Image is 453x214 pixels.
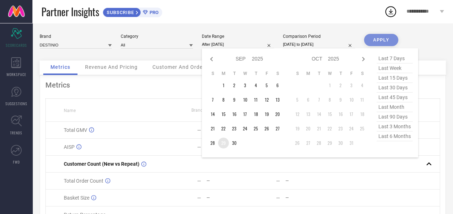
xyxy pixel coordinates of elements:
span: last month [377,102,413,112]
td: Wed Oct 15 2025 [324,109,335,120]
td: Thu Oct 23 2025 [335,123,346,134]
td: Sun Sep 07 2025 [207,94,218,105]
div: Previous month [207,55,216,63]
span: Customer Count (New vs Repeat) [64,161,139,167]
span: SUBSCRIBE [103,10,136,15]
td: Tue Oct 28 2025 [314,138,324,148]
th: Thursday [250,71,261,76]
span: last week [377,63,413,73]
td: Tue Sep 09 2025 [229,94,240,105]
td: Fri Sep 19 2025 [261,109,272,120]
span: last 3 months [377,122,413,131]
span: Basket Size [64,195,89,201]
td: Fri Sep 12 2025 [261,94,272,105]
div: — [285,195,321,200]
td: Mon Oct 20 2025 [303,123,314,134]
td: Tue Oct 14 2025 [314,109,324,120]
td: Tue Oct 21 2025 [314,123,324,134]
th: Friday [346,71,357,76]
div: Next month [359,55,368,63]
td: Mon Sep 08 2025 [218,94,229,105]
td: Mon Sep 29 2025 [218,138,229,148]
div: — [276,195,280,201]
td: Wed Sep 03 2025 [240,80,250,91]
div: Brand [40,34,112,39]
span: last 15 days [377,73,413,83]
th: Monday [303,71,314,76]
td: Wed Oct 01 2025 [324,80,335,91]
span: AISP [64,144,75,150]
td: Thu Sep 04 2025 [250,80,261,91]
td: Thu Oct 16 2025 [335,109,346,120]
td: Fri Sep 26 2025 [261,123,272,134]
div: — [197,195,201,201]
th: Saturday [357,71,368,76]
td: Wed Sep 17 2025 [240,109,250,120]
div: Comparison Period [283,34,355,39]
div: — [197,127,201,133]
td: Sat Sep 27 2025 [272,123,283,134]
td: Fri Oct 24 2025 [346,123,357,134]
td: Thu Sep 18 2025 [250,109,261,120]
th: Wednesday [240,71,250,76]
th: Friday [261,71,272,76]
td: Sun Oct 12 2025 [292,109,303,120]
th: Wednesday [324,71,335,76]
td: Sat Oct 04 2025 [357,80,368,91]
div: — [206,195,243,200]
td: Thu Sep 11 2025 [250,94,261,105]
div: — [285,178,321,183]
div: Category [121,34,193,39]
input: Select comparison period [283,41,355,48]
td: Wed Sep 24 2025 [240,123,250,134]
span: last 30 days [377,83,413,93]
td: Thu Sep 25 2025 [250,123,261,134]
td: Mon Oct 06 2025 [303,94,314,105]
td: Fri Oct 17 2025 [346,109,357,120]
td: Mon Oct 27 2025 [303,138,314,148]
td: Sat Sep 20 2025 [272,109,283,120]
td: Thu Oct 02 2025 [335,80,346,91]
span: Name [64,108,76,113]
div: — [206,178,243,183]
td: Sun Sep 21 2025 [207,123,218,134]
td: Mon Sep 01 2025 [218,80,229,91]
div: — [276,178,280,184]
th: Sunday [292,71,303,76]
div: Metrics [45,81,440,89]
td: Fri Oct 10 2025 [346,94,357,105]
td: Sun Sep 14 2025 [207,109,218,120]
td: Sat Sep 13 2025 [272,94,283,105]
td: Fri Oct 31 2025 [346,138,357,148]
span: SUGGESTIONS [5,101,27,106]
th: Monday [218,71,229,76]
span: Brand Value [191,108,215,113]
td: Tue Sep 23 2025 [229,123,240,134]
td: Fri Oct 03 2025 [346,80,357,91]
td: Sat Oct 18 2025 [357,109,368,120]
td: Sun Oct 19 2025 [292,123,303,134]
td: Fri Sep 05 2025 [261,80,272,91]
th: Saturday [272,71,283,76]
th: Tuesday [314,71,324,76]
th: Sunday [207,71,218,76]
th: Tuesday [229,71,240,76]
span: Total GMV [64,127,87,133]
div: Date Range [202,34,274,39]
span: FWD [13,159,20,165]
td: Wed Oct 08 2025 [324,94,335,105]
td: Sun Sep 28 2025 [207,138,218,148]
td: Sat Oct 11 2025 [357,94,368,105]
td: Wed Oct 29 2025 [324,138,335,148]
span: WORKSPACE [6,72,26,77]
td: Tue Sep 16 2025 [229,109,240,120]
span: Total Order Count [64,178,103,184]
span: Customer And Orders [152,64,208,70]
td: Thu Oct 30 2025 [335,138,346,148]
span: last 90 days [377,112,413,122]
span: last 6 months [377,131,413,141]
span: Partner Insights [41,4,99,19]
td: Sat Sep 06 2025 [272,80,283,91]
div: — [197,144,201,150]
div: Open download list [384,5,397,18]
